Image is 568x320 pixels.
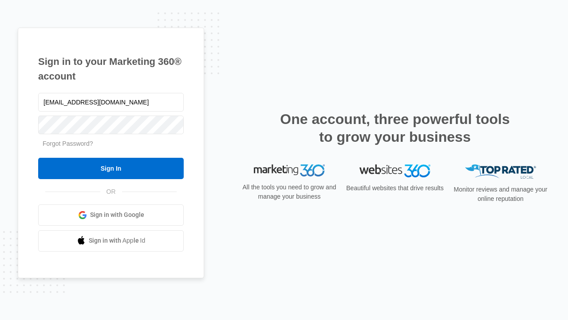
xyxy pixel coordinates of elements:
[240,183,339,201] p: All the tools you need to grow and manage your business
[38,230,184,252] a: Sign in with Apple Id
[345,184,445,193] p: Beautiful websites that drive results
[38,54,184,84] h1: Sign in to your Marketing 360® account
[465,164,536,179] img: Top Rated Local
[38,93,184,112] input: Email
[38,158,184,179] input: Sign In
[100,187,122,196] span: OR
[451,185,550,204] p: Monitor reviews and manage your online reputation
[43,140,93,147] a: Forgot Password?
[38,204,184,226] a: Sign in with Google
[90,210,144,220] span: Sign in with Google
[277,110,513,146] h2: One account, three powerful tools to grow your business
[359,164,430,177] img: Websites 360
[254,164,325,177] img: Marketing 360
[89,236,146,245] span: Sign in with Apple Id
